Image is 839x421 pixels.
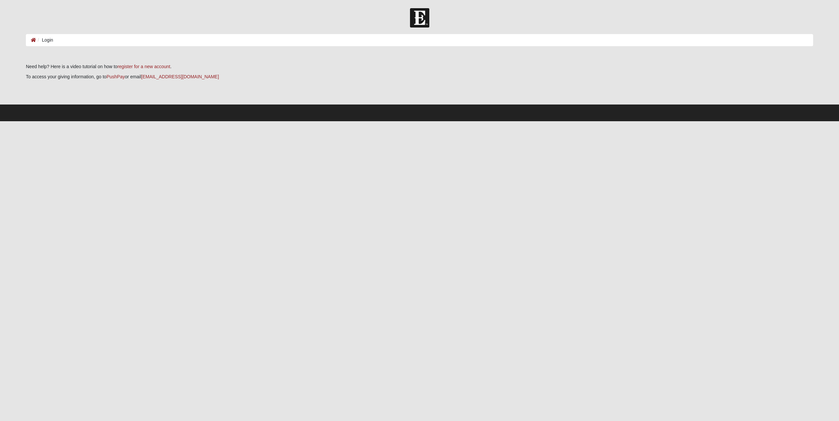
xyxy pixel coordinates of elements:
[117,64,170,69] a: register for a new account
[141,74,219,79] a: [EMAIL_ADDRESS][DOMAIN_NAME]
[26,73,813,80] p: To access your giving information, go to or email
[107,74,125,79] a: PushPay
[36,37,53,44] li: Login
[26,63,813,70] p: Need help? Here is a video tutorial on how to .
[410,8,429,28] img: Church of Eleven22 Logo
